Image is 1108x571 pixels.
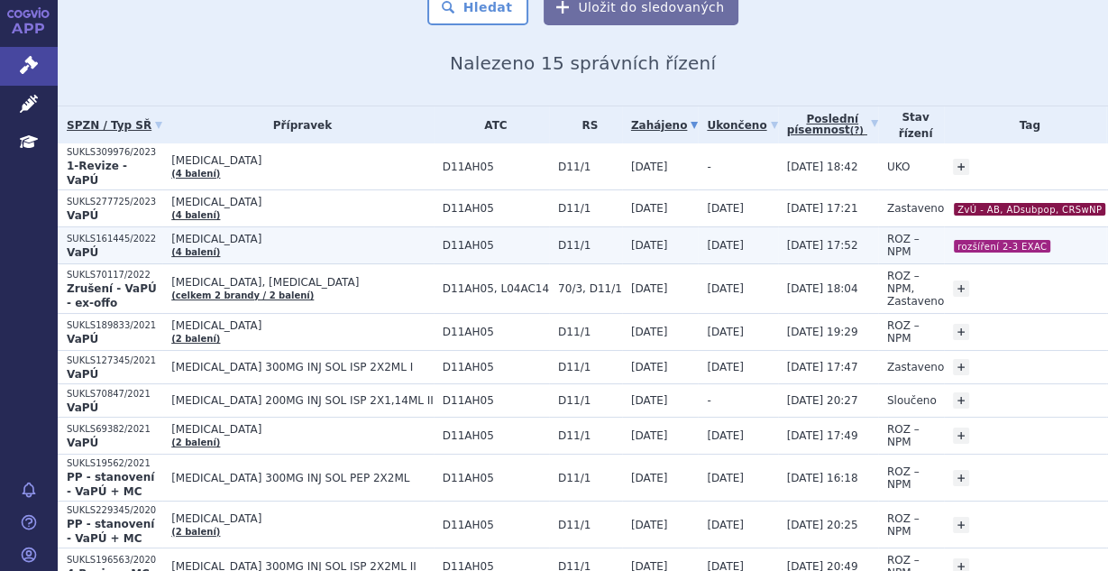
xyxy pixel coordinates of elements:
[558,161,622,173] span: D11/1
[443,161,549,173] span: D11AH05
[887,161,910,173] span: UKO
[443,429,549,442] span: D11AH05
[171,154,434,167] span: [MEDICAL_DATA]
[549,106,622,143] th: RS
[631,361,668,373] span: [DATE]
[443,519,549,531] span: D11AH05
[631,326,668,338] span: [DATE]
[67,246,98,259] strong: VaPÚ
[67,504,162,517] p: SUKLS229345/2020
[887,233,920,258] span: ROZ – NPM
[67,423,162,436] p: SUKLS69382/2021
[67,554,162,566] p: SUKLS196563/2020
[162,106,434,143] th: Přípravek
[171,196,434,208] span: [MEDICAL_DATA]
[887,512,920,538] span: ROZ – NPM
[558,361,622,373] span: D11/1
[954,240,1050,253] i: rozšíření 2-3 EXAC
[707,519,744,531] span: [DATE]
[787,472,858,484] span: [DATE] 16:18
[707,429,744,442] span: [DATE]
[67,196,162,208] p: SUKLS277725/2023
[171,512,434,525] span: [MEDICAL_DATA]
[67,319,162,332] p: SUKLS189833/2021
[558,394,622,407] span: D11/1
[171,527,220,537] a: (2 balení)
[67,282,157,309] strong: Zrušení - VaPÚ - ex-offo
[887,361,944,373] span: Zastaveno
[443,202,549,215] span: D11AH05
[443,394,549,407] span: D11AH05
[558,429,622,442] span: D11/1
[953,159,969,175] a: +
[558,519,622,531] span: D11/1
[443,472,549,484] span: D11AH05
[954,203,1105,216] i: ZvÚ - AB, ADsubpop, CRSwNP
[443,326,549,338] span: D11AH05
[67,368,98,381] strong: VaPÚ
[631,239,668,252] span: [DATE]
[171,233,434,245] span: [MEDICAL_DATA]
[171,319,434,332] span: [MEDICAL_DATA]
[707,394,710,407] span: -
[787,429,858,442] span: [DATE] 17:49
[67,113,162,138] a: SPZN / Typ SŘ
[67,457,162,470] p: SUKLS19562/2021
[953,392,969,409] a: +
[787,106,878,143] a: Poslednípísemnost(?)
[558,202,622,215] span: D11/1
[707,161,710,173] span: -
[67,209,98,222] strong: VaPÚ
[171,394,434,407] span: [MEDICAL_DATA] 200MG INJ SOL ISP 2X1,14ML II
[787,282,858,295] span: [DATE] 18:04
[850,125,864,136] abbr: (?)
[787,519,858,531] span: [DATE] 20:25
[171,169,220,179] a: (4 balení)
[887,423,920,448] span: ROZ – NPM
[67,437,98,449] strong: VaPÚ
[707,472,744,484] span: [DATE]
[67,401,98,414] strong: VaPÚ
[707,113,777,138] a: Ukončeno
[878,106,944,143] th: Stav řízení
[953,281,969,297] a: +
[787,202,858,215] span: [DATE] 17:21
[887,270,944,308] span: ROZ – NPM, Zastaveno
[707,239,744,252] span: [DATE]
[787,239,858,252] span: [DATE] 17:52
[631,429,668,442] span: [DATE]
[171,276,434,289] span: [MEDICAL_DATA], [MEDICAL_DATA]
[67,518,154,545] strong: PP - stanovení - VaPÚ + MC
[707,361,744,373] span: [DATE]
[631,519,668,531] span: [DATE]
[953,428,969,444] a: +
[944,106,1106,143] th: Tag
[787,361,858,373] span: [DATE] 17:47
[67,146,162,159] p: SUKLS309976/2023
[631,113,698,138] a: Zahájeno
[171,290,314,300] a: (celkem 2 brandy / 2 balení)
[787,161,858,173] span: [DATE] 18:42
[443,239,549,252] span: D11AH05
[67,160,127,187] strong: 1-Revize - VaPÚ
[707,202,744,215] span: [DATE]
[67,233,162,245] p: SUKLS161445/2022
[171,472,434,484] span: [MEDICAL_DATA] 300MG INJ SOL PEP 2X2ML
[171,423,434,436] span: [MEDICAL_DATA]
[171,437,220,447] a: (2 balení)
[631,161,668,173] span: [DATE]
[171,210,220,220] a: (4 balení)
[171,247,220,257] a: (4 balení)
[67,471,154,498] strong: PP - stanovení - VaPÚ + MC
[67,388,162,401] p: SUKLS70847/2021
[631,472,668,484] span: [DATE]
[631,202,668,215] span: [DATE]
[887,465,920,491] span: ROZ – NPM
[707,282,744,295] span: [DATE]
[887,319,920,345] span: ROZ – NPM
[434,106,549,143] th: ATC
[631,394,668,407] span: [DATE]
[67,355,162,367] p: SUKLS127345/2021
[787,326,858,338] span: [DATE] 19:29
[953,324,969,340] a: +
